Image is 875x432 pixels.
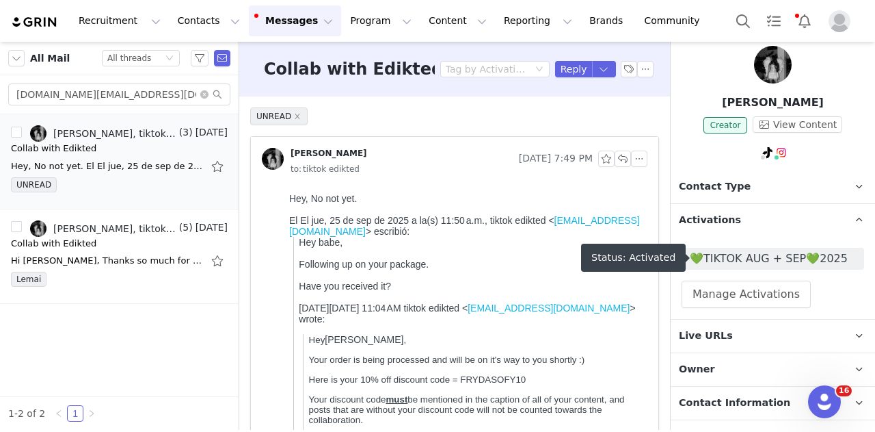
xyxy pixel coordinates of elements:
button: Manage Activations [682,281,811,308]
a: Tasks [759,5,789,36]
i: icon: left [55,409,63,418]
div: [DATE][DATE] 11:04 AM tiktok edikted < > wrote: [15,115,358,137]
div: Hey, No not yet. El El jue, 25 de sep de 2025 a la(s) 11:50 am, tiktok edikted <tiktok@edikted.co... [11,160,202,173]
li: 1 [67,405,83,422]
li: Previous Page [51,405,67,422]
input: Search mail [8,84,230,105]
div: Status: Activated [591,252,675,264]
span: Your discount code be mentioned in the caption of all of your content, and posts that are without... [25,207,341,238]
img: instagram.svg [776,147,787,158]
p: [PERSON_NAME] [25,147,358,157]
a: [EMAIL_ADDRESS][DOMAIN_NAME] [5,27,356,49]
span: Hey [25,147,42,157]
button: Reply [555,61,593,77]
button: Reporting [496,5,580,36]
i: icon: search [213,90,222,99]
img: Frida Sofía [754,46,792,84]
div: Tag by Activation [446,62,526,76]
i: icon: right [87,409,96,418]
span: Please view your requirements for this collab by clicking on the following link [25,247,333,257]
span: Lemai [11,272,46,287]
i: icon: close-circle [200,90,208,99]
button: Messages [249,5,341,36]
div: El El jue, 25 de sep de 2025 a la(s) 11:50 a.m., tiktok edikted < > escribió: [5,27,358,49]
a: [PERSON_NAME], tiktok edikted [30,220,176,237]
i: icon: close [294,113,301,120]
a: 1 [68,406,83,421]
p: [PERSON_NAME] [671,94,875,111]
a: Brands [581,5,635,36]
span: If there are any issues or questions regarding your package or clothing once the items arrive ple... [25,298,347,329]
img: grin logo [11,16,59,29]
li: Next Page [83,405,100,422]
img: e6e5bac4-ef50-412f-ace6-35f1676fbaae.jpg [30,125,46,142]
img: e6e5bac4-ef50-412f-ace6-35f1676fbaae.jpg [262,148,284,170]
a: [URL][DOMAIN_NAME] [25,267,126,278]
div: Hi Frida, Thanks so much for getting back to us! We are so happy to move forward with a collabora... [11,254,202,268]
button: Program [342,5,420,36]
span: Activations [679,213,741,228]
span: Contact Information [679,396,790,411]
div: [PERSON_NAME] [DATE] 7:49 PMto:tiktok edikted [251,137,658,188]
span: 💚TIKTOK AUG + SEP💚2025 [690,251,856,267]
button: Search [728,5,758,36]
li: 1-2 of 2 [8,405,45,422]
span: Creator [703,117,748,134]
div: All threads [107,51,151,66]
i: icon: down [165,54,174,64]
span: Send Email [214,50,230,66]
span: Your order is being processed and will be on it's way to you shortly :) [25,167,301,177]
a: [PERSON_NAME] [262,148,367,170]
button: Profile [820,10,864,32]
span: [DATE] 7:49 PM [519,151,593,167]
span: Contact Type [679,179,751,194]
span: , [120,147,122,157]
strong: must [102,207,124,217]
div: [PERSON_NAME], tiktok edikted [53,128,176,139]
span: , to ensure all your content meets the posting requirements! [25,268,308,288]
button: View Content [753,116,842,133]
a: [EMAIL_ADDRESS][DOMAIN_NAME] [184,115,346,126]
button: Contacts [170,5,248,36]
span: Owner [679,362,715,377]
img: e6e5bac4-ef50-412f-ace6-35f1676fbaae.jpg [30,220,46,237]
button: Content [420,5,495,36]
button: Recruitment [70,5,169,36]
div: Hey babe, Following up on your package. Have you received it? [15,49,358,104]
img: placeholder-profile.jpg [829,10,850,32]
h3: Collab with Edikted [264,57,443,81]
div: Collab with Edikted [11,237,96,251]
a: [PERSON_NAME], tiktok edikted [30,125,176,142]
span: All Mail [30,51,70,66]
p: Eva [25,358,358,369]
span: UNREAD [11,177,57,192]
iframe: Intercom live chat [808,385,841,418]
span: 16 [836,385,852,396]
button: Notifications [790,5,820,36]
span: UNREAD [250,107,308,125]
div: Collab with Edikted [11,142,96,155]
span: Here is your 10% off discount code = FRYDASOFY10 [25,187,243,197]
div: [PERSON_NAME], tiktok edikted [53,223,176,234]
span: Live URLs [679,329,733,344]
div: [PERSON_NAME] [291,148,367,159]
div: Hey, No not yet. [5,5,358,16]
i: icon: down [535,65,543,75]
span: (5) [176,220,193,235]
a: Community [636,5,714,36]
a: [EMAIL_ADDRESS][DOMAIN_NAME] [176,308,331,318]
span: Thank you! [25,338,70,348]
